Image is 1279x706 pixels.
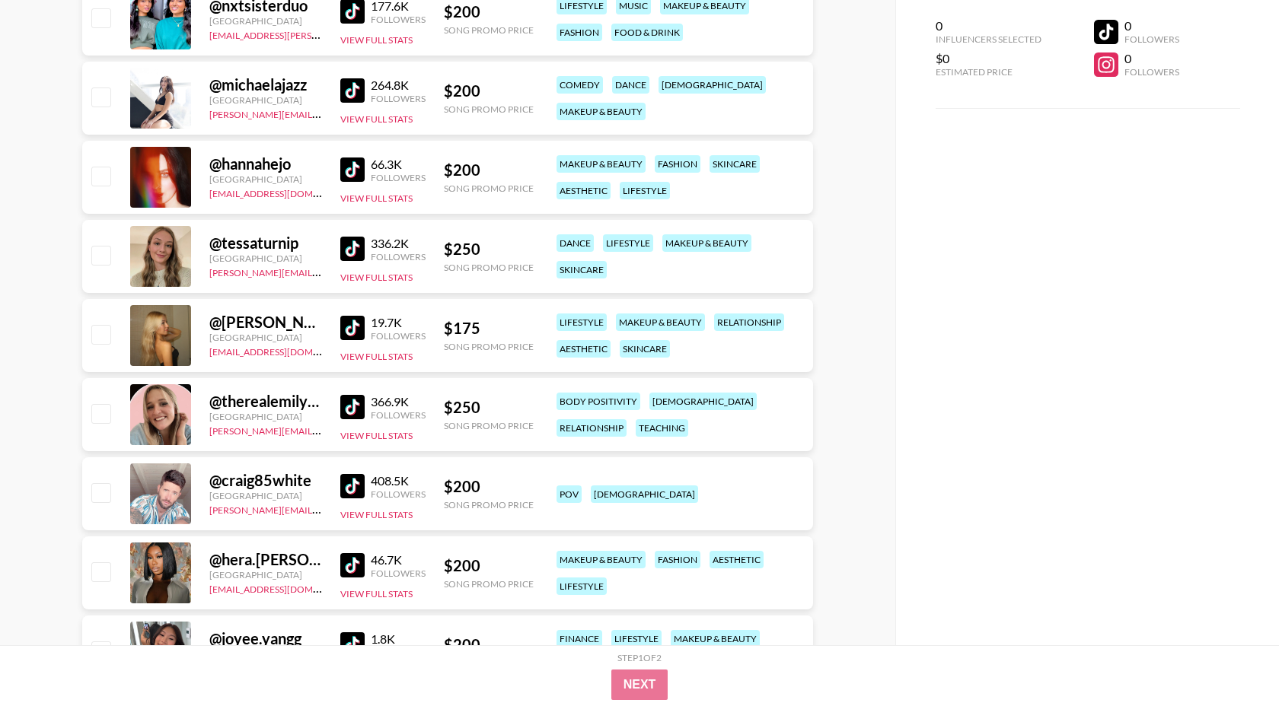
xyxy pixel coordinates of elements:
div: relationship [714,313,784,331]
div: finance [557,630,602,647]
div: @ joyee.yangg [209,629,322,648]
div: teaching [636,419,688,437]
div: lifestyle [611,630,662,647]
img: TikTok [340,553,365,577]
div: fashion [655,551,700,568]
div: Followers [371,488,426,500]
a: [PERSON_NAME][EMAIL_ADDRESS][DOMAIN_NAME] [209,264,435,278]
div: Song Promo Price [444,420,534,431]
a: [PERSON_NAME][EMAIL_ADDRESS][DOMAIN_NAME] [209,501,435,516]
a: [PERSON_NAME][EMAIL_ADDRESS][DOMAIN_NAME] [209,106,435,120]
div: $ 200 [444,556,534,575]
img: TikTok [340,157,365,182]
iframe: Drift Widget Chat Controller [1203,630,1261,688]
div: $0 [936,51,1041,66]
button: View Full Stats [340,272,413,283]
div: lifestyle [557,313,607,331]
button: View Full Stats [340,430,413,441]
button: View Full Stats [340,588,413,599]
div: makeup & beauty [671,630,760,647]
div: @ hera.[PERSON_NAME] [209,550,322,569]
div: 46.7K [371,552,426,568]
div: [GEOGRAPHIC_DATA] [209,253,322,264]
div: [GEOGRAPHIC_DATA] [209,411,322,422]
div: body positivity [557,393,640,410]
div: 336.2K [371,236,426,251]
div: Song Promo Price [444,499,534,510]
div: 1.8K [371,631,426,647]
div: 264.8K [371,78,426,93]
div: [DEMOGRAPHIC_DATA] [659,76,766,94]
div: Estimated Price [936,66,1041,78]
div: Song Promo Price [444,578,534,590]
img: TikTok [340,632,365,657]
div: fashion [557,24,602,41]
div: $ 175 [444,319,534,338]
div: [DEMOGRAPHIC_DATA] [649,393,757,410]
div: Song Promo Price [444,24,534,36]
div: aesthetic [710,551,764,568]
img: TikTok [340,316,365,340]
div: Followers [371,409,426,421]
div: relationship [557,419,627,437]
div: [GEOGRAPHIC_DATA] [209,569,322,580]
div: $ 200 [444,161,534,180]
div: skincare [620,340,670,358]
div: Song Promo Price [444,262,534,273]
button: View Full Stats [340,113,413,125]
div: Followers [371,330,426,342]
div: makeup & beauty [662,234,751,252]
div: lifestyle [557,577,607,595]
div: 19.7K [371,315,426,330]
div: [DEMOGRAPHIC_DATA] [591,485,698,503]
div: skincare [557,261,607,278]
div: [GEOGRAPHIC_DATA] [209,15,322,27]
div: makeup & beauty [557,551,646,568]
div: Followers [1124,66,1179,78]
button: View Full Stats [340,192,413,204]
button: View Full Stats [340,351,413,362]
div: makeup & beauty [616,313,705,331]
div: [GEOGRAPHIC_DATA] [209,94,322,106]
div: Followers [371,93,426,104]
img: TikTok [340,237,365,261]
div: fashion [655,155,700,173]
div: skincare [710,155,760,173]
div: 0 [1124,18,1179,33]
div: dance [612,76,649,94]
div: dance [557,234,594,252]
div: aesthetic [557,182,611,199]
div: comedy [557,76,603,94]
div: lifestyle [603,234,653,252]
div: 0 [1124,51,1179,66]
div: Followers [371,14,426,25]
div: [GEOGRAPHIC_DATA] [209,173,322,185]
img: TikTok [340,474,365,498]
div: Song Promo Price [444,341,534,352]
a: [EMAIL_ADDRESS][PERSON_NAME][DOMAIN_NAME] [209,27,435,41]
div: Influencers Selected [936,33,1041,45]
a: [PERSON_NAME][EMAIL_ADDRESS][DOMAIN_NAME] [209,422,435,437]
div: aesthetic [557,340,611,358]
div: 408.5K [371,473,426,488]
div: Song Promo Price [444,103,534,115]
div: $ 250 [444,240,534,259]
div: 366.9K [371,394,426,409]
a: [EMAIL_ADDRESS][DOMAIN_NAME] [209,580,362,595]
div: Followers [371,172,426,183]
button: View Full Stats [340,509,413,520]
div: [GEOGRAPHIC_DATA] [209,332,322,343]
div: makeup & beauty [557,103,646,120]
div: Song Promo Price [444,183,534,194]
img: TikTok [340,78,365,103]
a: [EMAIL_ADDRESS][DOMAIN_NAME] [209,343,362,358]
img: TikTok [340,395,365,419]
div: $ 200 [444,81,534,100]
div: Step 1 of 2 [617,652,662,663]
div: pov [557,485,582,503]
div: [GEOGRAPHIC_DATA] [209,490,322,501]
div: lifestyle [620,182,670,199]
div: $ 200 [444,477,534,496]
div: 66.3K [371,157,426,172]
div: @ craig85white [209,471,322,490]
